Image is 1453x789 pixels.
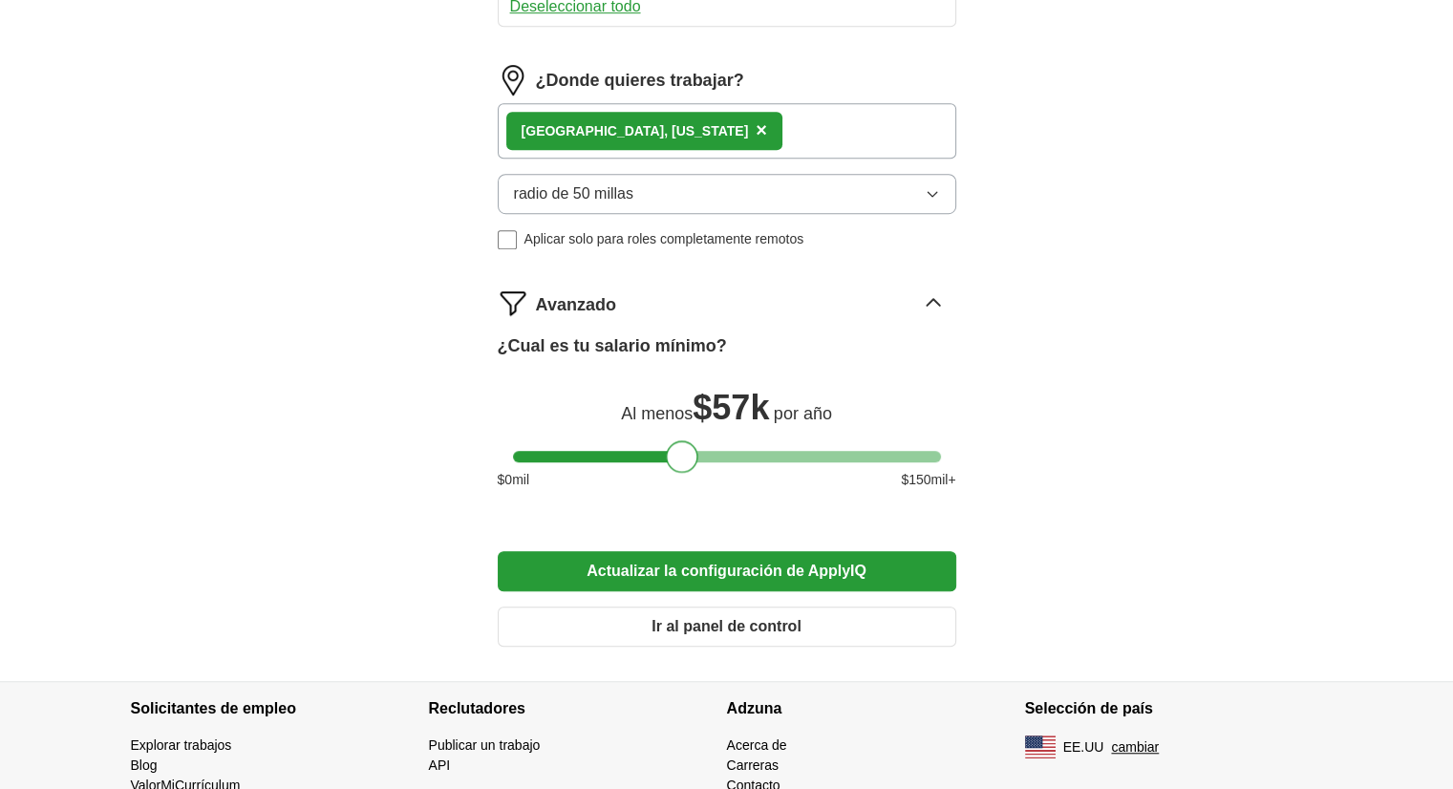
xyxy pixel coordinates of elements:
font: × [756,119,767,140]
button: cambiar [1111,737,1159,757]
button: × [756,117,767,145]
font: [GEOGRAPHIC_DATA], [US_STATE] [522,123,749,139]
font: Al menos [621,404,693,423]
font: ¿Cual es tu salario mínimo? [498,336,727,355]
font: $ [901,472,908,487]
button: Actualizar la configuración de ApplyIQ [498,551,956,591]
font: radio de 50 millas [514,185,633,202]
img: bandera de Estados Unidos [1025,736,1056,758]
a: API [429,757,451,773]
font: 57k [712,388,769,427]
img: location.png [498,65,528,96]
a: Blog [131,757,158,773]
font: Selección de país [1025,700,1153,716]
font: Ir al panel de control [652,618,801,634]
font: mil [512,472,529,487]
font: 0 [504,472,512,487]
a: Publicar un trabajo [429,737,541,753]
font: Avanzado [536,295,616,314]
font: $ [693,388,712,427]
font: mil+ [930,472,955,487]
button: Ir al panel de control [498,607,956,647]
font: Aplicar solo para roles completamente remotos [524,231,804,246]
a: Carreras [727,757,779,773]
font: cambiar [1111,739,1159,755]
font: Actualizar la configuración de ApplyIQ [587,563,866,579]
font: $ [498,472,505,487]
a: Explorar trabajos [131,737,232,753]
img: filtrar [498,288,528,318]
font: por año [774,404,832,423]
input: Aplicar solo para roles completamente remotos [498,230,517,249]
a: Acerca de [727,737,787,753]
font: 150 [908,472,930,487]
button: radio de 50 millas [498,174,956,214]
font: ¿Donde quieres trabajar? [536,71,744,90]
font: EE.UU [1063,739,1104,755]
